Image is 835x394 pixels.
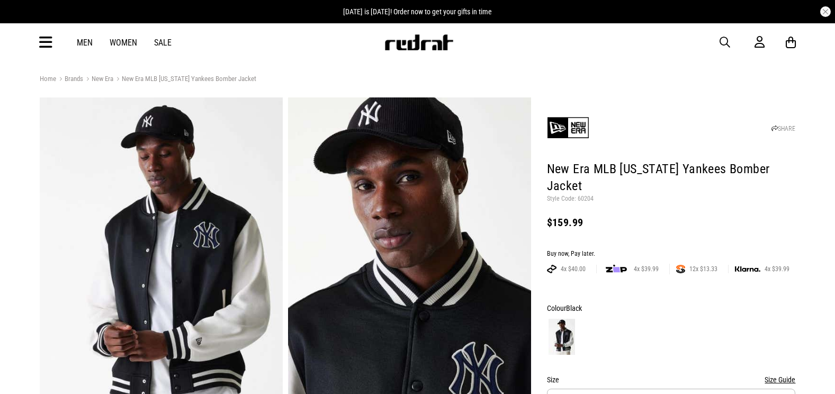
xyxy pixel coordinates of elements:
[549,319,575,355] img: Black
[735,266,760,272] img: KLARNA
[547,265,556,273] img: AFTERPAY
[154,38,172,48] a: Sale
[384,34,454,50] img: Redrat logo
[556,265,590,273] span: 4x $40.00
[77,38,93,48] a: Men
[343,7,492,16] span: [DATE] is [DATE]! Order now to get your gifts in time
[547,161,796,195] h1: New Era MLB [US_STATE] Yankees Bomber Jacket
[547,195,796,203] p: Style Code: 60204
[685,265,722,273] span: 12x $13.33
[83,75,113,85] a: New Era
[56,75,83,85] a: Brands
[765,373,795,386] button: Size Guide
[110,38,137,48] a: Women
[760,265,794,273] span: 4x $39.99
[606,264,627,274] img: zip
[676,265,685,273] img: SPLITPAY
[547,302,796,315] div: Colour
[547,250,796,258] div: Buy now, Pay later.
[113,75,256,85] a: New Era MLB [US_STATE] Yankees Bomber Jacket
[547,106,589,149] img: New Era
[566,304,582,312] span: Black
[630,265,663,273] span: 4x $39.99
[40,75,56,83] a: Home
[547,373,796,386] div: Size
[771,125,795,132] a: SHARE
[547,216,796,229] div: $159.99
